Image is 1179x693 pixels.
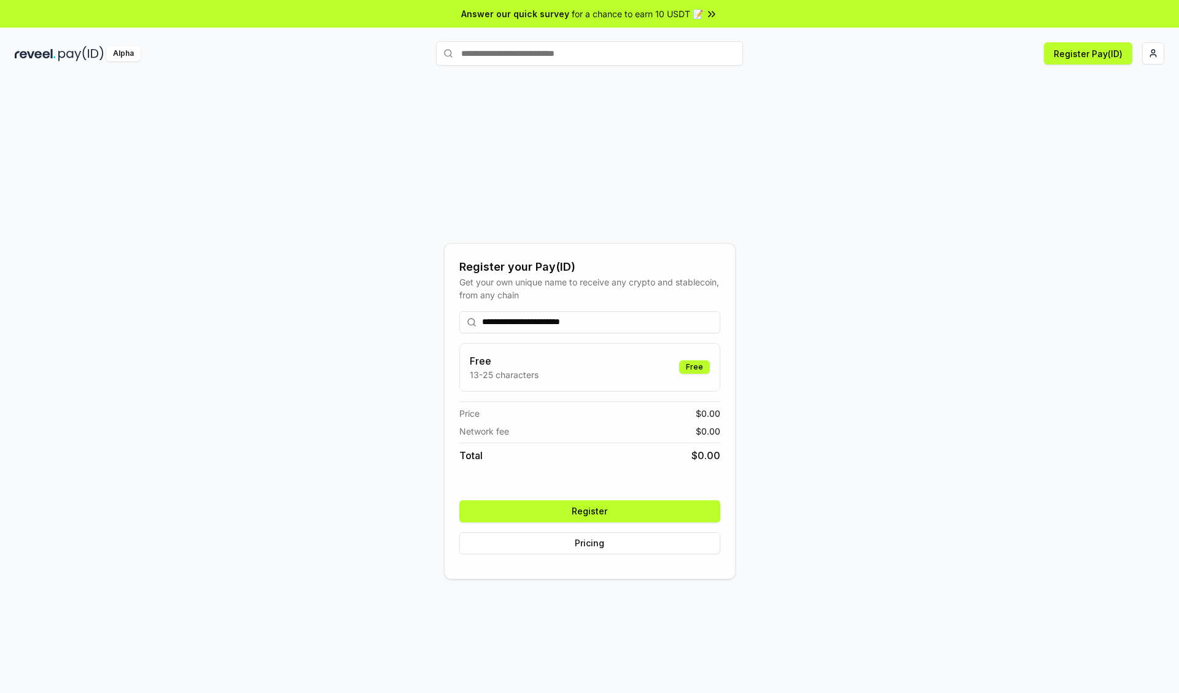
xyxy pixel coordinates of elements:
[459,425,509,438] span: Network fee
[470,368,539,381] p: 13-25 characters
[696,407,720,420] span: $ 0.00
[459,258,720,276] div: Register your Pay(ID)
[1044,42,1132,64] button: Register Pay(ID)
[470,354,539,368] h3: Free
[58,46,104,61] img: pay_id
[461,7,569,20] span: Answer our quick survey
[691,448,720,463] span: $ 0.00
[679,360,710,374] div: Free
[459,500,720,522] button: Register
[106,46,141,61] div: Alpha
[459,407,480,420] span: Price
[459,276,720,301] div: Get your own unique name to receive any crypto and stablecoin, from any chain
[459,448,483,463] span: Total
[696,425,720,438] span: $ 0.00
[572,7,703,20] span: for a chance to earn 10 USDT 📝
[15,46,56,61] img: reveel_dark
[459,532,720,554] button: Pricing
